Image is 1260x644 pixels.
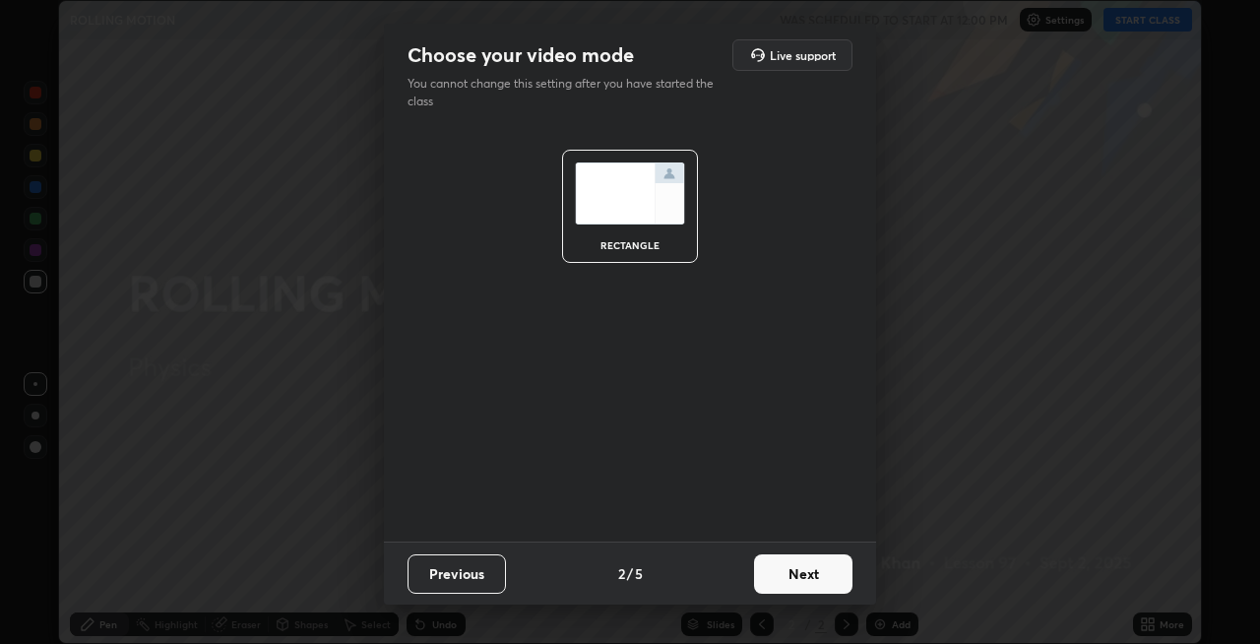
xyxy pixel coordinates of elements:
h4: 5 [635,563,643,584]
div: rectangle [591,240,669,250]
button: Previous [408,554,506,594]
h5: Live support [770,49,836,61]
button: Next [754,554,852,594]
h4: 2 [618,563,625,584]
h4: / [627,563,633,584]
h2: Choose your video mode [408,42,634,68]
p: You cannot change this setting after you have started the class [408,75,726,110]
img: normalScreenIcon.ae25ed63.svg [575,162,685,225]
